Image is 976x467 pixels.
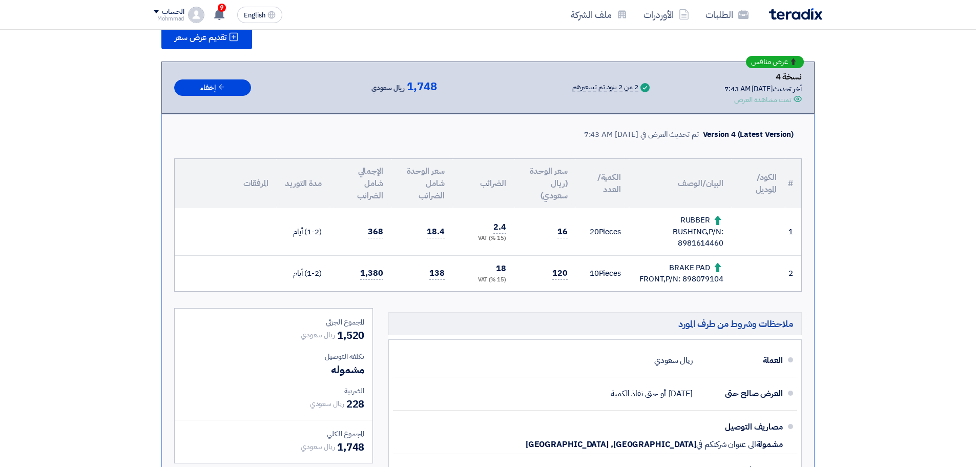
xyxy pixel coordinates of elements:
[277,255,330,291] td: (1-2) أيام
[660,389,666,399] span: أو
[756,439,783,450] span: مشمولة
[310,398,344,409] span: ريال سعودي
[701,415,783,439] div: مصاريف التوصيل
[301,441,335,452] span: ريال سعودي
[590,268,599,279] span: 10
[183,351,364,362] div: تكلفه التوصيل
[724,70,802,84] div: نسخة 4
[751,58,788,66] span: عرض منافس
[637,214,723,249] div: RUBBER BUSHING,P/N: 8981614460
[584,129,699,140] div: تم تحديث العرض في [DATE] 7:43 AM
[696,439,756,450] span: الى عنوان شركتكم في
[183,385,364,396] div: الضريبة
[161,25,252,49] button: تقديم عرض سعر
[162,8,184,16] div: الحساب
[453,159,514,208] th: الضرائب
[496,262,506,275] span: 18
[552,267,568,280] span: 120
[734,94,792,105] div: تمت مشاهدة العرض
[785,255,801,291] td: 2
[629,159,732,208] th: البيان/الوصف
[218,4,226,12] span: 9
[429,267,445,280] span: 138
[493,221,506,234] span: 2.4
[576,159,629,208] th: الكمية/العدد
[407,80,437,93] span: 1,748
[360,267,383,280] span: 1,380
[183,317,364,328] div: المجموع الجزئي
[244,12,265,19] span: English
[611,389,658,399] span: حتى نفاذ الكمية
[514,159,576,208] th: سعر الوحدة (ريال سعودي)
[391,159,453,208] th: سعر الوحدة شامل الضرائب
[669,389,693,399] span: [DATE]
[388,312,802,335] h5: ملاحظات وشروط من طرف المورد
[732,159,785,208] th: الكود/الموديل
[175,159,277,208] th: المرفقات
[637,262,723,285] div: BRAKE PAD FRONT,P/N: 898079104
[331,362,364,377] span: مشموله
[785,159,801,208] th: #
[427,226,445,238] span: 18.4
[724,84,802,94] div: أخر تحديث [DATE] 7:43 AM
[301,330,335,340] span: ريال سعودي
[697,3,757,27] a: الطلبات
[701,381,783,406] div: العرض صالح حتى
[576,255,629,291] td: Pieces
[576,208,629,255] td: Pieces
[461,276,506,285] div: (15 %) VAT
[785,208,801,255] td: 1
[563,3,635,27] a: ملف الشركة
[337,439,365,455] span: 1,748
[769,8,822,20] img: Teradix logo
[368,226,383,238] span: 368
[526,439,696,450] span: [GEOGRAPHIC_DATA], [GEOGRAPHIC_DATA]
[277,208,330,255] td: (1-2) أيام
[175,33,226,42] span: تقديم عرض سعر
[346,396,365,412] span: 228
[371,82,405,94] span: ريال سعودي
[237,7,282,23] button: English
[703,129,794,140] div: Version 4 (Latest Version)
[174,79,251,96] button: إخفاء
[590,226,599,237] span: 20
[277,159,330,208] th: مدة التوريد
[635,3,697,27] a: الأوردرات
[461,234,506,243] div: (15 %) VAT
[701,348,783,373] div: العملة
[337,328,365,343] span: 1,520
[154,16,184,22] div: Mohmmad
[183,429,364,439] div: المجموع الكلي
[572,84,638,92] div: 2 من 2 بنود تم تسعيرهم
[654,351,693,370] div: ريال سعودي
[330,159,391,208] th: الإجمالي شامل الضرائب
[557,226,568,238] span: 16
[188,7,204,23] img: profile_test.png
